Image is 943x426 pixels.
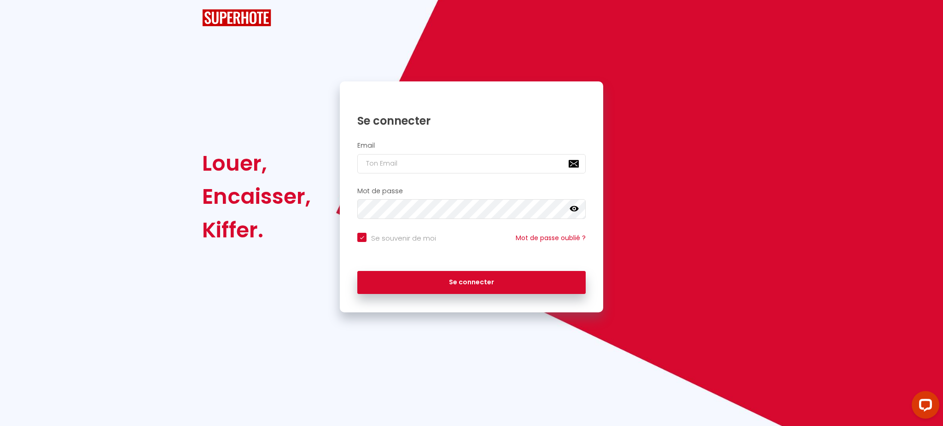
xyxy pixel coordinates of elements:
[357,142,586,150] h2: Email
[516,233,586,242] a: Mot de passe oublié ?
[357,187,586,195] h2: Mot de passe
[202,180,311,213] div: Encaisser,
[357,154,586,173] input: Ton Email
[202,213,311,247] div: Kiffer.
[357,271,586,294] button: Se connecter
[904,387,943,426] iframe: LiveChat chat widget
[357,114,586,128] h1: Se connecter
[202,9,271,26] img: SuperHote logo
[202,147,311,180] div: Louer,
